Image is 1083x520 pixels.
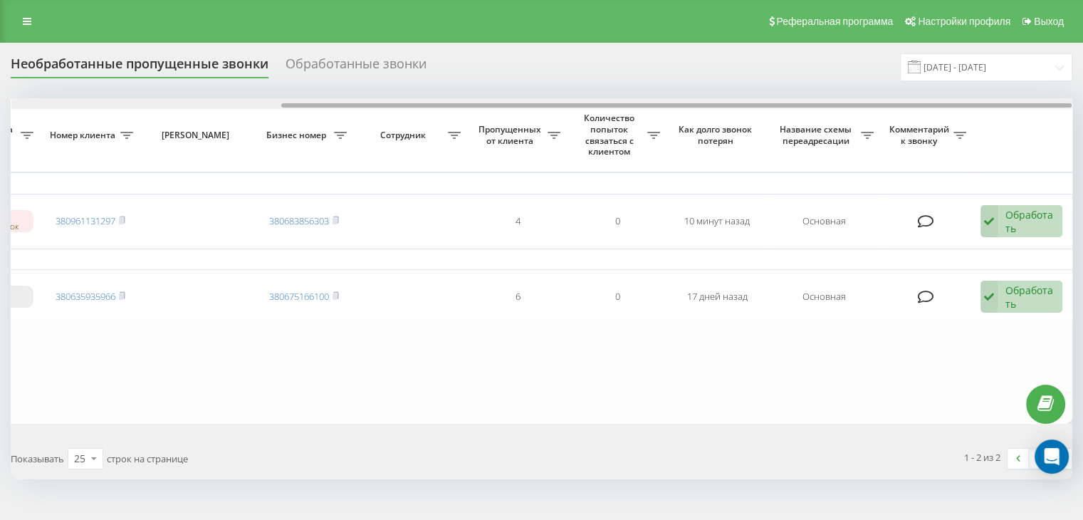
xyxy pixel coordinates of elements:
[888,124,953,146] span: Комментарий к звонку
[74,452,85,466] div: 25
[269,290,329,303] a: 380675166100
[152,130,242,141] span: [PERSON_NAME]
[107,452,188,465] span: строк на странице
[286,56,427,78] div: Обработанные звонки
[11,452,64,465] span: Показывать
[774,124,861,146] span: Название схемы переадресации
[11,56,268,78] div: Необработанные пропущенные звонки
[468,197,567,246] td: 4
[567,273,667,321] td: 0
[361,130,448,141] span: Сотрудник
[1034,16,1064,27] span: Выход
[575,113,647,157] span: Количество попыток связаться с клиентом
[1005,284,1055,311] div: Обработать
[776,16,893,27] span: Реферальная программа
[1029,449,1050,469] a: 1
[964,450,1000,464] div: 1 - 2 из 2
[1035,440,1069,474] div: Open Intercom Messenger
[567,197,667,246] td: 0
[468,273,567,321] td: 6
[767,197,881,246] td: Основная
[56,214,115,227] a: 380961131297
[918,16,1010,27] span: Настройки профиля
[269,214,329,227] a: 380683856303
[1005,208,1055,235] div: Обработать
[475,124,548,146] span: Пропущенных от клиента
[767,273,881,321] td: Основная
[667,197,767,246] td: 10 минут назад
[261,130,334,141] span: Бизнес номер
[48,130,120,141] span: Номер клиента
[679,124,755,146] span: Как долго звонок потерян
[56,290,115,303] a: 380635935966
[667,273,767,321] td: 17 дней назад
